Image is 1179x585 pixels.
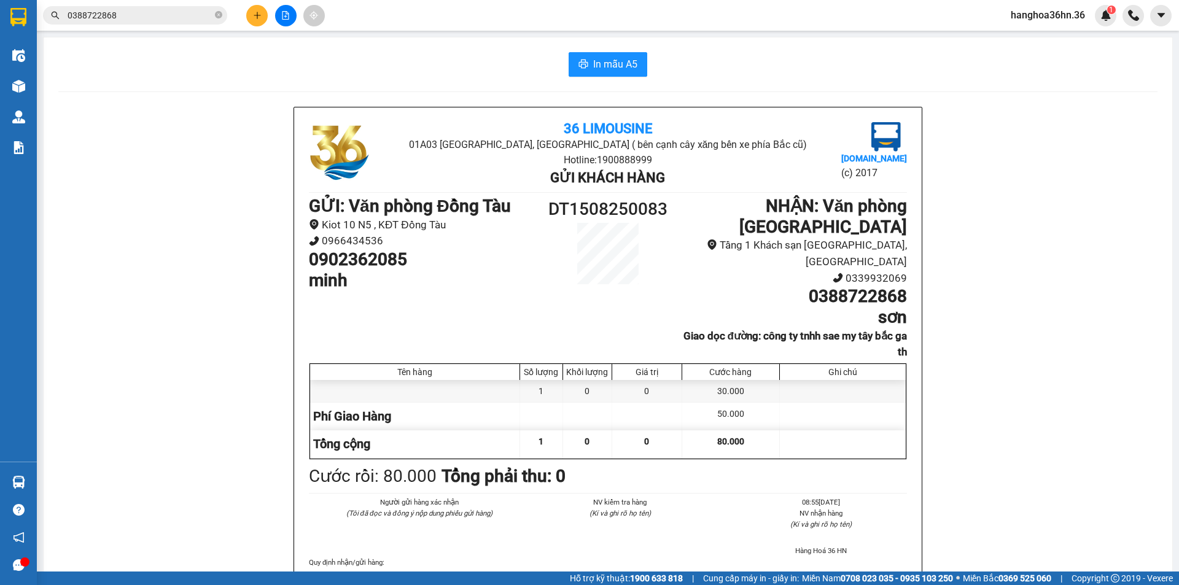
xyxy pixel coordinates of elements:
[533,196,683,223] h1: DT1508250083
[736,508,907,519] li: NV nhận hàng
[683,286,907,307] h1: 0388722868
[841,573,953,583] strong: 0708 023 035 - 0935 103 250
[692,571,694,585] span: |
[303,5,325,26] button: aim
[841,165,907,180] li: (c) 2017
[309,233,533,249] li: 0966434536
[833,273,843,283] span: phone
[1128,10,1139,21] img: phone-icon
[215,10,222,21] span: close-circle
[683,237,907,269] li: Tầng 1 Khách sạn [GEOGRAPHIC_DATA], [GEOGRAPHIC_DATA]
[612,380,682,402] div: 0
[309,249,533,270] h1: 0902362085
[309,236,319,246] span: phone
[13,559,25,571] span: message
[1109,6,1113,14] span: 1
[253,11,262,20] span: plus
[963,571,1051,585] span: Miền Bắc
[563,380,612,402] div: 0
[275,5,297,26] button: file-add
[12,80,25,93] img: warehouse-icon
[313,436,370,451] span: Tổng cộng
[442,466,566,486] b: Tổng phải thu: 0
[309,219,319,230] span: environment
[683,330,907,358] b: Giao dọc đường: công ty tnhh sae my tây bắc ga th
[408,137,807,152] li: 01A03 [GEOGRAPHIC_DATA], [GEOGRAPHIC_DATA] ( bên cạnh cây xăng bến xe phía Bắc cũ)
[956,576,960,581] span: ⚪️
[841,153,907,163] b: [DOMAIN_NAME]
[736,497,907,508] li: 08:55[DATE]
[564,121,652,136] b: 36 Limousine
[683,307,907,328] h1: sơn
[1107,6,1116,14] sup: 1
[703,571,799,585] span: Cung cấp máy in - giấy in:
[682,380,780,402] div: 30.000
[309,122,370,184] img: logo.jpg
[593,56,637,72] span: In mẫu A5
[408,152,807,168] li: Hotline: 1900888999
[1060,571,1062,585] span: |
[68,9,212,22] input: Tìm tên, số ĐT hoặc mã đơn
[1150,5,1172,26] button: caret-down
[802,571,953,585] span: Miền Nam
[578,59,588,71] span: printer
[309,463,437,490] div: Cước rồi : 80.000
[644,436,649,446] span: 0
[309,11,318,20] span: aim
[570,571,683,585] span: Hỗ trợ kỹ thuật:
[309,557,907,568] div: Quy định nhận/gửi hàng :
[12,141,25,154] img: solution-icon
[739,196,907,237] b: NHẬN : Văn phòng [GEOGRAPHIC_DATA]
[13,504,25,516] span: question-circle
[346,509,492,517] i: (Tôi đã đọc và đồng ý nộp dung phiếu gửi hàng)
[310,403,520,430] div: Phí Giao Hàng
[1100,10,1111,21] img: icon-new-feature
[717,436,744,446] span: 80.000
[682,403,780,430] div: 50.000
[589,509,651,517] i: (Kí và ghi rõ họ tên)
[12,110,25,123] img: warehouse-icon
[1111,574,1119,583] span: copyright
[783,367,903,377] div: Ghi chú
[12,49,25,62] img: warehouse-icon
[790,520,852,529] i: (Kí và ghi rõ họ tên)
[585,436,589,446] span: 0
[683,270,907,287] li: 0339932069
[630,573,683,583] strong: 1900 633 818
[51,11,60,20] span: search
[569,52,647,77] button: printerIn mẫu A5
[10,8,26,26] img: logo-vxr
[998,573,1051,583] strong: 0369 525 060
[246,5,268,26] button: plus
[707,239,717,250] span: environment
[13,532,25,543] span: notification
[313,367,516,377] div: Tên hàng
[523,367,559,377] div: Số lượng
[281,11,290,20] span: file-add
[309,196,511,216] b: GỬI : Văn phòng Đồng Tàu
[1156,10,1167,21] span: caret-down
[539,436,543,446] span: 1
[685,367,776,377] div: Cước hàng
[12,476,25,489] img: warehouse-icon
[520,380,563,402] div: 1
[309,217,533,233] li: Kiot 10 N5 , KĐT Đồng Tàu
[736,545,907,556] li: Hàng Hoá 36 HN
[333,497,505,508] li: Người gửi hàng xác nhận
[871,122,901,152] img: logo.jpg
[566,367,609,377] div: Khối lượng
[615,367,679,377] div: Giá trị
[534,497,706,508] li: NV kiểm tra hàng
[1001,7,1095,23] span: hanghoa36hn.36
[309,270,533,291] h1: minh
[215,11,222,18] span: close-circle
[550,170,665,185] b: Gửi khách hàng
